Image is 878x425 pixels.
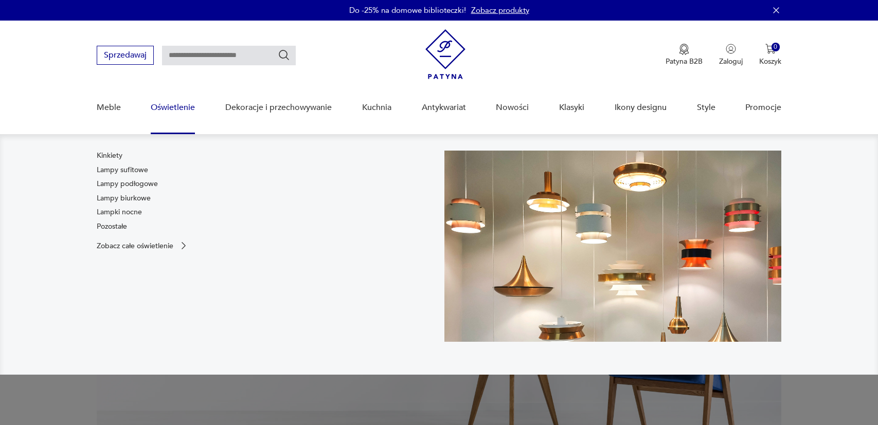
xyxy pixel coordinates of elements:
a: Zobacz produkty [471,5,529,15]
a: Lampy sufitowe [97,165,148,175]
a: Lampki nocne [97,207,142,217]
a: Antykwariat [422,88,466,127]
a: Sprzedawaj [97,52,154,60]
a: Klasyki [559,88,584,127]
button: Szukaj [278,49,290,61]
a: Oświetlenie [151,88,195,127]
img: a9d990cd2508053be832d7f2d4ba3cb1.jpg [444,151,782,342]
a: Ikona medaluPatyna B2B [666,44,703,66]
a: Lampy biurkowe [97,193,151,204]
button: Zaloguj [719,44,743,66]
img: Ikonka użytkownika [726,44,736,54]
a: Promocje [745,88,781,127]
a: Pozostałe [97,221,127,232]
div: 0 [772,43,780,51]
a: Dekoracje i przechowywanie [225,88,332,127]
a: Meble [97,88,121,127]
img: Patyna - sklep z meblami i dekoracjami vintage [425,29,465,79]
a: Style [697,88,715,127]
img: Ikona koszyka [765,44,776,54]
p: Koszyk [759,57,781,66]
p: Do -25% na domowe biblioteczki! [349,5,466,15]
a: Zobacz całe oświetlenie [97,241,189,251]
p: Zaloguj [719,57,743,66]
button: 0Koszyk [759,44,781,66]
a: Nowości [496,88,529,127]
a: Ikony designu [615,88,667,127]
p: Zobacz całe oświetlenie [97,243,173,249]
button: Sprzedawaj [97,46,154,65]
button: Patyna B2B [666,44,703,66]
img: Ikona medalu [679,44,689,55]
a: Kinkiety [97,151,122,161]
p: Patyna B2B [666,57,703,66]
a: Kuchnia [362,88,391,127]
a: Lampy podłogowe [97,179,158,189]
